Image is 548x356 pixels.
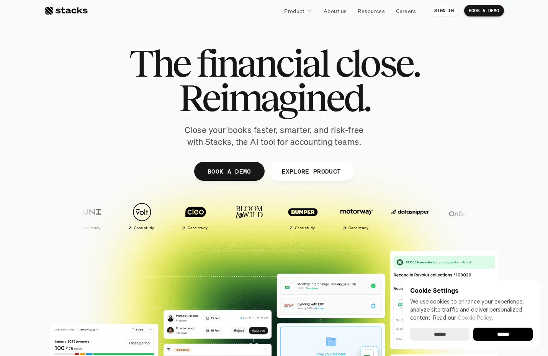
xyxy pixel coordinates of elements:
[358,7,385,15] p: Resources
[196,46,329,80] span: financial
[430,5,458,16] a: SIGN IN
[353,4,389,18] a: Resources
[332,199,381,233] a: Case study
[335,46,419,80] span: close.
[268,162,354,181] a: EXPLORE PRODUCT
[117,199,167,233] a: Case study
[348,226,368,230] h2: Case study
[396,7,416,15] p: Careers
[294,226,315,230] h2: Case study
[80,226,100,230] h2: Case study
[324,7,347,15] p: About us
[433,314,493,321] span: Read our .
[319,4,351,18] a: About us
[171,199,221,233] a: Case study
[281,166,341,177] p: EXPLORE PRODUCT
[391,4,420,18] a: Careers
[187,226,208,230] h2: Case study
[434,8,454,13] p: SIGN IN
[464,5,504,16] a: BOOK A DEMO
[194,162,264,181] a: BOOK A DEMO
[410,297,533,322] p: We use cookies to enhance your experience, analyze site traffic and deliver personalized content.
[207,166,251,177] p: BOOK A DEMO
[134,226,154,230] h2: Case study
[178,80,370,115] span: Reimagined.
[178,124,370,148] p: Close your books faster, smarter, and risk-free with Stacks, the AI tool for accounting teams.
[469,8,499,13] p: BOOK A DEMO
[129,46,190,80] span: The
[64,199,113,233] a: Case study
[458,314,492,321] a: Cookie Policy
[278,199,328,233] a: Case study
[410,287,533,294] p: Cookie Settings
[284,7,304,15] p: Product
